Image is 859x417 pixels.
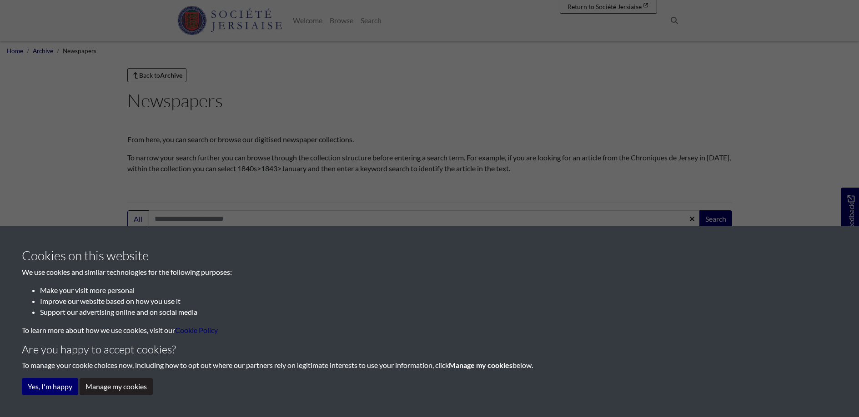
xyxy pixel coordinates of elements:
[22,343,837,356] h4: Are you happy to accept cookies?
[22,378,78,395] button: Yes, I'm happy
[80,378,153,395] button: Manage my cookies
[449,361,512,369] strong: Manage my cookies
[40,307,837,318] li: Support our advertising online and on social media
[22,267,837,278] p: We use cookies and similar technologies for the following purposes:
[40,285,837,296] li: Make your visit more personal
[175,326,218,334] a: learn more about cookies
[22,360,837,371] p: To manage your cookie choices now, including how to opt out where our partners rely on legitimate...
[22,325,837,336] p: To learn more about how we use cookies, visit our
[22,248,837,263] h3: Cookies on this website
[40,296,837,307] li: Improve our website based on how you use it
